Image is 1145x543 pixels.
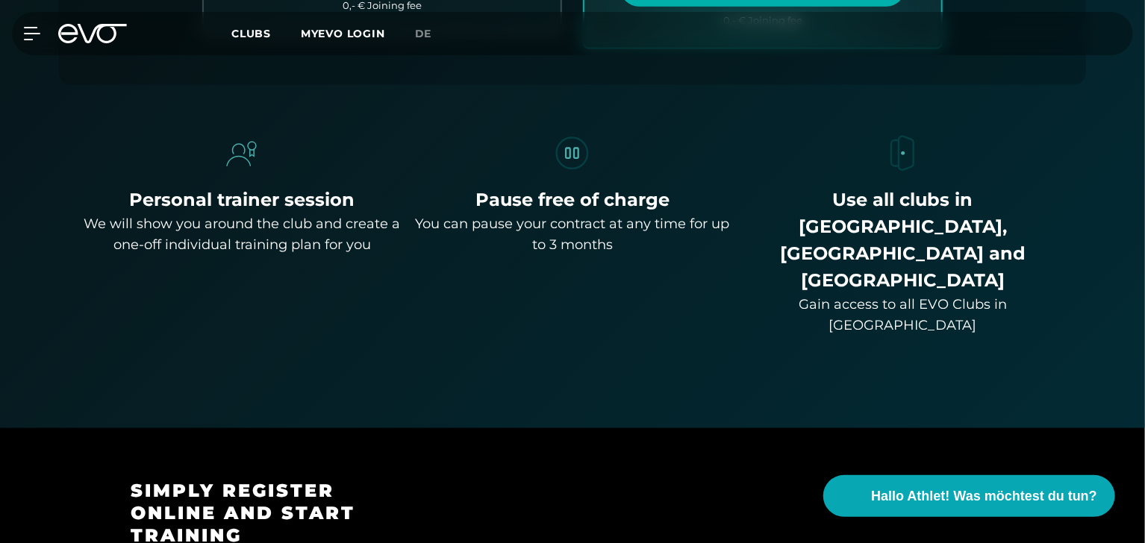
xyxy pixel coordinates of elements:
span: Hallo Athlet! Was möchtest du tun? [871,486,1097,506]
div: You can pause your contract at any time for up to 3 months [414,213,732,255]
span: de [415,27,432,40]
img: evofitness [221,133,263,175]
span: Clubs [231,27,271,40]
div: Pause free of charge [414,186,732,213]
div: Use all clubs in [GEOGRAPHIC_DATA], [GEOGRAPHIC_DATA] and [GEOGRAPHIC_DATA] [743,186,1062,294]
button: Hallo Athlet! Was möchtest du tun? [823,475,1115,517]
div: Personal trainer session [83,186,402,213]
div: Gain access to all EVO Clubs in [GEOGRAPHIC_DATA] [743,294,1062,336]
a: Clubs [231,26,301,40]
img: evofitness [882,133,924,175]
a: MYEVO LOGIN [301,27,385,40]
img: evofitness [552,133,593,175]
a: de [415,25,450,43]
div: We will show you around the club and create a one-off individual training plan for you [83,213,402,255]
